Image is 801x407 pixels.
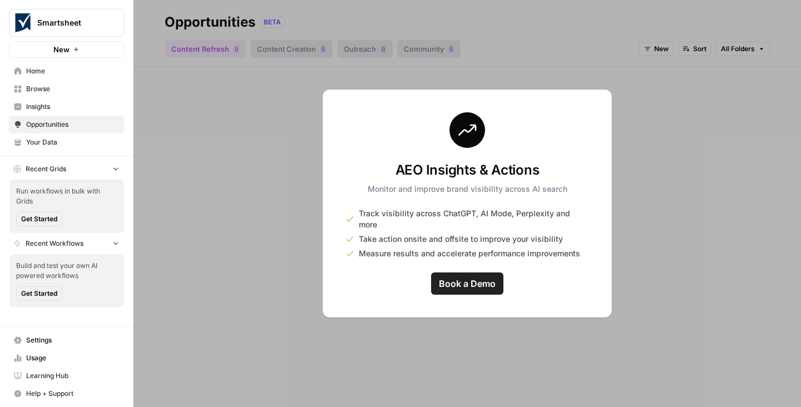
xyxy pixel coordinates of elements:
[9,235,124,252] button: Recent Workflows
[368,161,567,179] h3: AEO Insights & Actions
[359,248,580,259] span: Measure results and accelerate performance improvements
[9,62,124,80] a: Home
[21,289,57,299] span: Get Started
[26,371,119,381] span: Learning Hub
[368,183,567,195] p: Monitor and improve brand visibility across AI search
[9,98,124,116] a: Insights
[9,41,124,58] button: New
[37,17,105,28] span: Smartsheet
[431,272,503,295] a: Book a Demo
[9,367,124,385] a: Learning Hub
[26,353,119,363] span: Usage
[359,234,563,245] span: Take action onsite and offsite to improve your visibility
[26,137,119,147] span: Your Data
[26,335,119,345] span: Settings
[26,239,83,249] span: Recent Workflows
[9,349,124,367] a: Usage
[26,164,66,174] span: Recent Grids
[26,120,119,130] span: Opportunities
[9,116,124,133] a: Opportunities
[16,186,117,206] span: Run workflows in bulk with Grids
[9,9,124,37] button: Workspace: Smartsheet
[9,331,124,349] a: Settings
[9,133,124,151] a: Your Data
[26,84,119,94] span: Browse
[9,385,124,403] button: Help + Support
[21,214,57,224] span: Get Started
[16,286,62,301] button: Get Started
[439,277,496,290] span: Book a Demo
[9,161,124,177] button: Recent Grids
[13,13,33,33] img: Smartsheet Logo
[53,44,70,55] span: New
[359,208,589,230] span: Track visibility across ChatGPT, AI Mode, Perplexity and more
[26,102,119,112] span: Insights
[26,66,119,76] span: Home
[9,80,124,98] a: Browse
[16,261,117,281] span: Build and test your own AI powered workflows
[26,389,119,399] span: Help + Support
[16,212,62,226] button: Get Started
